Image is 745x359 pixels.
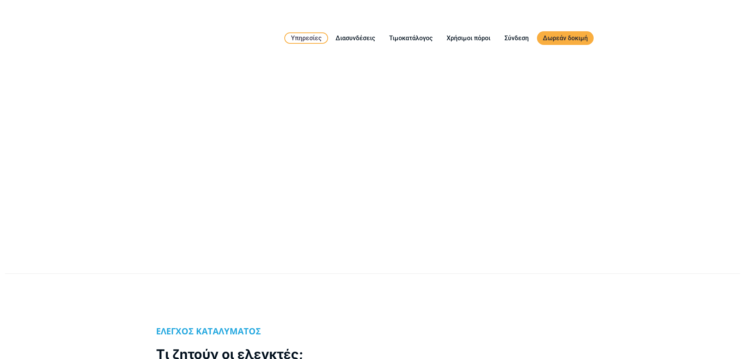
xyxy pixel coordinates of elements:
a: Διασυνδέσεις [330,33,381,43]
a: Τιμοκατάλογος [383,33,438,43]
a: Δωρεάν δοκιμή [537,31,594,45]
a: Σύνδεση [499,33,535,43]
a: Χρήσιμοι πόροι [441,33,496,43]
a: Υπηρεσίες [284,32,328,44]
b: ΕΛΕΓΧΟΣ ΚΑΤΑΛΥΜΑΤΟΣ [156,325,261,337]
